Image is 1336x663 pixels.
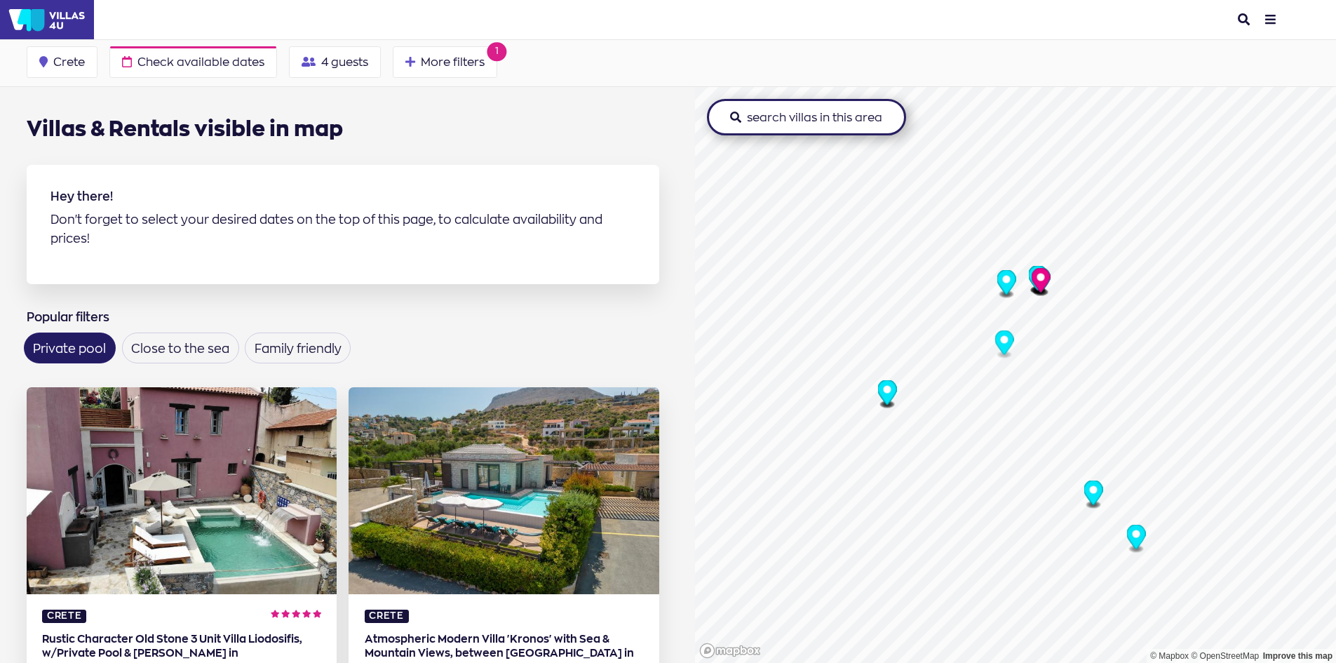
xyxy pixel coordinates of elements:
a: Map feedback [1263,651,1332,661]
div: Map marker [1084,481,1102,509]
h1: Villas & Rentals visible in map [27,99,659,152]
a: Mapbox [1150,651,1189,661]
label: Private pool [33,342,106,354]
div: Map marker [877,380,896,409]
div: Map marker [994,330,1013,359]
span: 1 [487,42,506,61]
button: More filters 1 [393,46,497,78]
button: search villas in this area [707,99,906,135]
span: Crete [53,56,85,67]
button: 4 guests [289,46,381,78]
div: Map marker [997,270,1016,299]
div: Map marker [1028,266,1047,295]
a: Mapbox logo [699,643,761,659]
div: Map marker [1031,268,1050,297]
label: Family friendly [255,342,342,354]
legend: Popular filters [27,308,351,327]
span: Check available dates [137,56,264,67]
button: Crete [27,46,97,78]
div: Map marker [1126,525,1145,554]
img: Titans Kronos [349,387,659,594]
a: OpenStreetMap [1191,651,1259,661]
h2: Hey there! [50,189,635,204]
label: Close to the sea [131,342,229,354]
button: Check available dates [109,46,277,78]
span: 4 guests [321,56,368,67]
p: Don't forget to select your desired dates on the top of this page, to calculate availability and ... [50,210,635,248]
img: Liodosifis [27,387,337,594]
span: More filters [421,56,485,67]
